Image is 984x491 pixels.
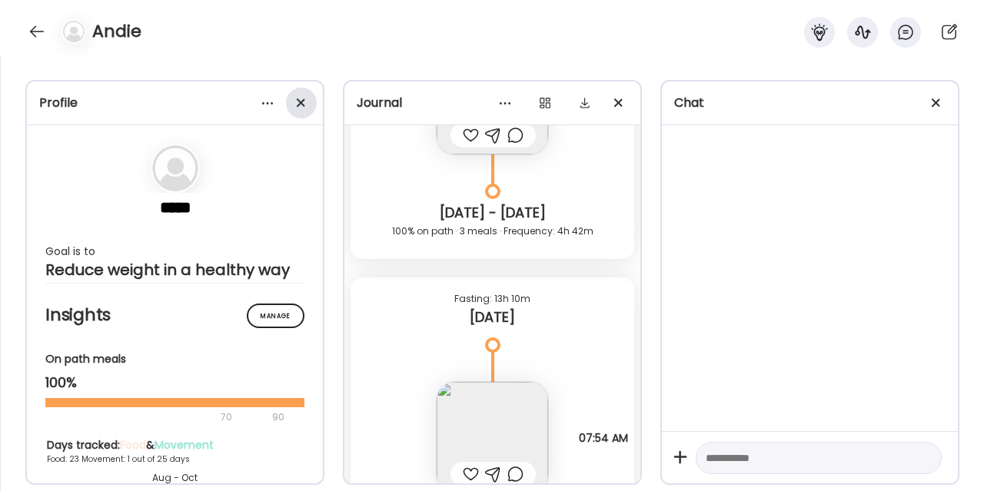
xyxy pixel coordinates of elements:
div: 100% on path · 3 meals · Frequency: 4h 42m [363,222,622,241]
div: Profile [39,94,311,112]
div: [DATE] - [DATE] [363,204,622,222]
div: Manage [247,304,304,328]
div: 90 [271,408,286,426]
div: Days tracked: & [47,437,304,453]
div: Journal [357,94,628,112]
img: bg-avatar-default.svg [63,21,85,42]
div: Chat [674,94,946,112]
h2: Insights [45,304,304,327]
span: 07:54 AM [579,432,628,444]
span: Movement [155,437,214,453]
div: Fasting: 13h 10m [363,290,622,308]
div: On path meals [45,351,304,367]
img: bg-avatar-default.svg [152,145,198,191]
span: Food [120,437,146,453]
div: 100% [45,373,304,392]
div: 70 [45,408,268,426]
div: [DATE] [363,308,622,327]
div: Aug - Oct [47,471,304,485]
div: Food: 23 Movement: 1 out of 25 days [47,453,304,465]
div: Goal is to [45,242,304,260]
h4: Andie [92,19,141,44]
div: Reduce weight in a healthy way [45,260,304,279]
